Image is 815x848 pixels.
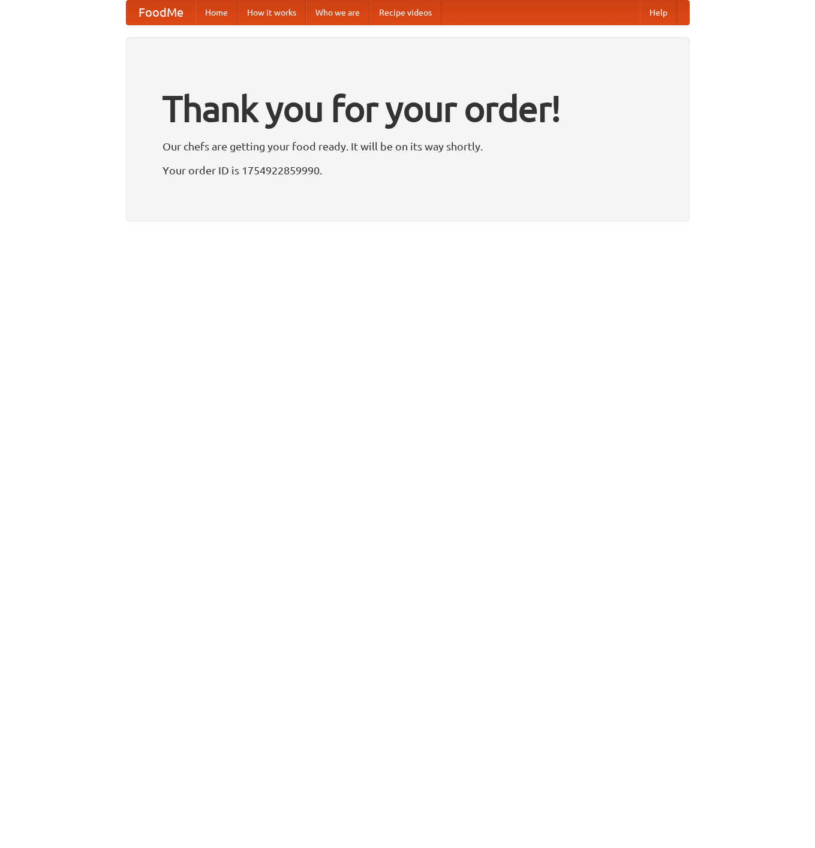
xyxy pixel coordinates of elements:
a: Who we are [306,1,369,25]
a: Help [640,1,677,25]
a: How it works [237,1,306,25]
a: FoodMe [127,1,196,25]
a: Recipe videos [369,1,441,25]
p: Our chefs are getting your food ready. It will be on its way shortly. [163,137,653,155]
p: Your order ID is 1754922859990. [163,161,653,179]
a: Home [196,1,237,25]
h1: Thank you for your order! [163,80,653,137]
